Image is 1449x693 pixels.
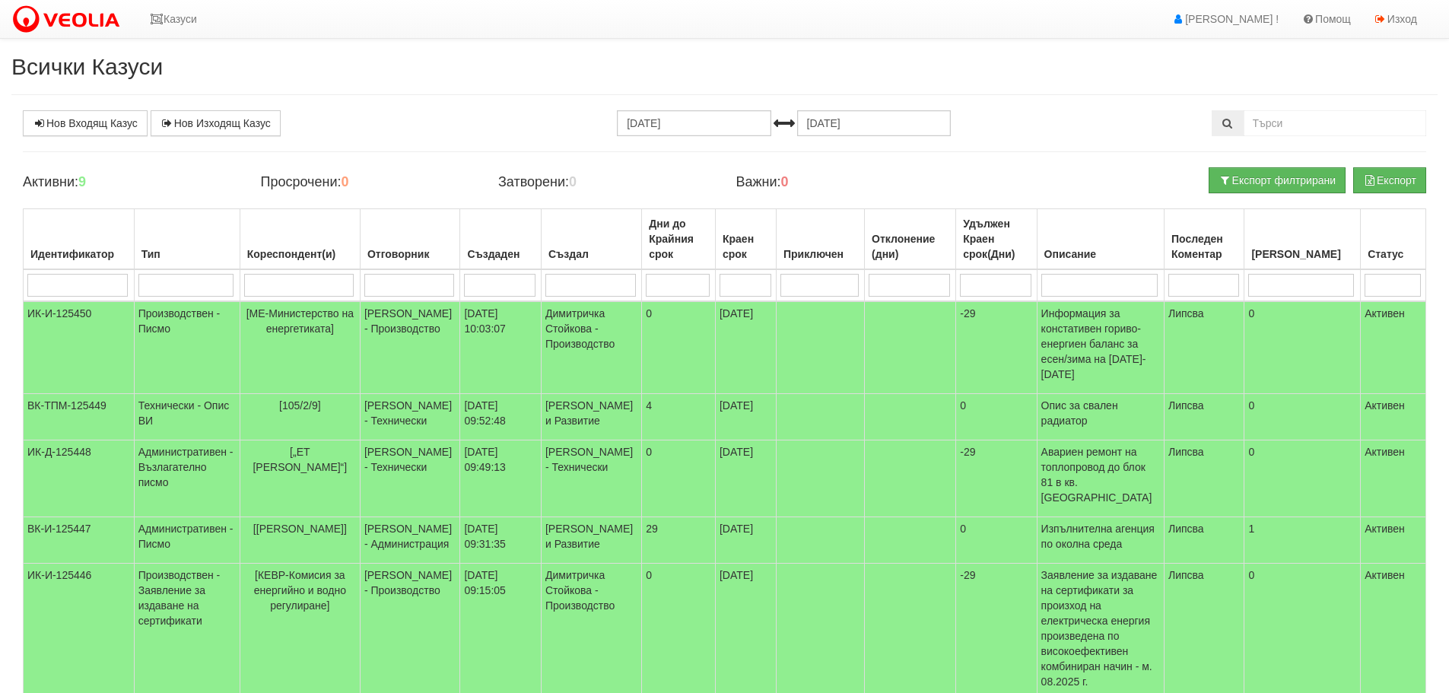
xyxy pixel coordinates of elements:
td: Производствен - Писмо [134,301,240,394]
div: Описание [1041,243,1160,265]
td: [DATE] [715,440,776,517]
td: [DATE] [715,301,776,394]
p: Авариен ремонт на топлопровод до блок 81 в кв.[GEOGRAPHIC_DATA] [1041,444,1160,505]
td: Димитричка Стойкова - Производство [541,301,641,394]
h2: Всички Казуси [11,54,1438,79]
div: Удължен Краен срок(Дни) [960,213,1032,265]
span: [105/2/9] [279,399,321,412]
input: Търсене по Идентификатор, Бл/Вх/Ап, Тип, Описание, Моб. Номер, Имейл, Файл, Коментар, [1244,110,1426,136]
th: Тип: No sort applied, activate to apply an ascending sort [134,209,240,270]
span: Липсва [1168,569,1204,581]
div: Статус [1365,243,1422,265]
h4: Просрочени: [260,175,475,190]
div: Тип [138,243,236,265]
h4: Затворени: [498,175,713,190]
td: 1 [1244,517,1361,564]
p: Заявление за издаване на сертификати за произход на електрическа енергия произведена по високоефе... [1041,567,1160,689]
span: 29 [646,523,658,535]
p: Изпълнителна агенция по околна среда [1041,521,1160,552]
td: Активен [1361,517,1426,564]
td: ВК-ТПМ-125449 [24,394,135,440]
th: Приключен: No sort applied, activate to apply an ascending sort [776,209,864,270]
span: [МЕ-Министерство на енергетиката] [246,307,354,335]
button: Експорт филтрирани [1209,167,1346,193]
td: [PERSON_NAME] - Производство [360,301,459,394]
td: Активен [1361,394,1426,440]
div: Идентификатор [27,243,130,265]
div: Дни до Крайния срок [646,213,711,265]
span: Липсва [1168,307,1204,319]
div: Отговорник [364,243,456,265]
td: [PERSON_NAME] - Технически [360,440,459,517]
th: Отклонение (дни): No sort applied, activate to apply an ascending sort [865,209,956,270]
span: Липсва [1168,399,1204,412]
span: 0 [646,307,652,319]
th: Последен Коментар: No sort applied, activate to apply an ascending sort [1164,209,1244,270]
button: Експорт [1353,167,1426,193]
td: Активен [1361,301,1426,394]
td: -29 [956,301,1037,394]
th: Създал: No sort applied, activate to apply an ascending sort [541,209,641,270]
div: Краен срок [720,228,772,265]
td: ИК-И-125450 [24,301,135,394]
td: [DATE] 10:03:07 [460,301,542,394]
span: 0 [646,569,652,581]
div: Създаден [464,243,537,265]
p: Информация за констативен гориво-енергиен баланс за есен/зима на [DATE]-[DATE] [1041,306,1160,382]
td: 0 [956,517,1037,564]
div: Приключен [780,243,860,265]
th: Идентификатор: No sort applied, activate to apply an ascending sort [24,209,135,270]
span: 0 [646,446,652,458]
td: [DATE] [715,394,776,440]
td: [DATE] 09:52:48 [460,394,542,440]
td: 0 [1244,301,1361,394]
h4: Важни: [736,175,950,190]
th: Дни до Крайния срок: No sort applied, activate to apply an ascending sort [642,209,716,270]
div: Създал [545,243,637,265]
td: 0 [1244,394,1361,440]
th: Краен срок: No sort applied, activate to apply an ascending sort [715,209,776,270]
p: Опис за свален радиатор [1041,398,1160,428]
th: Отговорник: No sort applied, activate to apply an ascending sort [360,209,459,270]
td: [PERSON_NAME] - Технически [360,394,459,440]
span: Липсва [1168,446,1204,458]
td: Административен - Писмо [134,517,240,564]
span: [[PERSON_NAME]] [253,523,347,535]
div: Отклонение (дни) [869,228,952,265]
td: ВК-И-125447 [24,517,135,564]
th: Брой Файлове: No sort applied, activate to apply an ascending sort [1244,209,1361,270]
td: 0 [1244,440,1361,517]
span: 4 [646,399,652,412]
a: Нов Входящ Казус [23,110,148,136]
td: Административен - Възлагателно писмо [134,440,240,517]
th: Статус: No sort applied, activate to apply an ascending sort [1361,209,1426,270]
td: [PERSON_NAME] - Технически [541,440,641,517]
b: 0 [569,174,577,189]
td: ИК-Д-125448 [24,440,135,517]
b: 0 [341,174,348,189]
td: [PERSON_NAME] и Развитие [541,394,641,440]
img: VeoliaLogo.png [11,4,127,36]
span: [КЕВР-Комисия за енергийно и водно регулиране] [254,569,346,612]
td: Технически - Опис ВИ [134,394,240,440]
td: -29 [956,440,1037,517]
td: [DATE] 09:49:13 [460,440,542,517]
span: [„ЕТ [PERSON_NAME]“] [253,446,347,473]
th: Удължен Краен срок(Дни): No sort applied, activate to apply an ascending sort [956,209,1037,270]
div: [PERSON_NAME] [1248,243,1356,265]
th: Описание: No sort applied, activate to apply an ascending sort [1037,209,1164,270]
td: [PERSON_NAME] и Развитие [541,517,641,564]
h4: Активни: [23,175,237,190]
td: [DATE] [715,517,776,564]
th: Кореспондент(и): No sort applied, activate to apply an ascending sort [240,209,360,270]
td: Активен [1361,440,1426,517]
td: [DATE] 09:31:35 [460,517,542,564]
td: [PERSON_NAME] - Администрация [360,517,459,564]
th: Създаден: No sort applied, activate to apply an ascending sort [460,209,542,270]
b: 9 [78,174,86,189]
div: Последен Коментар [1168,228,1240,265]
a: Нов Изходящ Казус [151,110,281,136]
td: 0 [956,394,1037,440]
div: Кореспондент(и) [244,243,356,265]
span: Липсва [1168,523,1204,535]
